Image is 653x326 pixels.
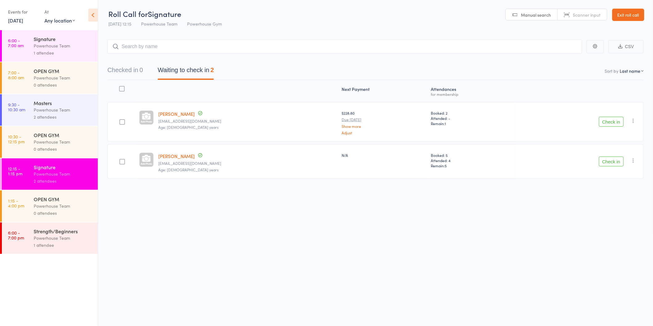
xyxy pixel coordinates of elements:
a: Exit roll call [612,9,644,21]
span: Remain: [431,163,514,168]
div: Powerhouse Team [34,170,93,177]
time: 12:15 - 1:15 pm [8,166,23,176]
time: 7:00 - 8:00 am [8,70,24,80]
span: Attended: 4 [431,158,514,163]
time: 6:00 - 7:00 pm [8,230,24,240]
span: Attended: - [431,116,514,121]
div: $228.80 [342,110,426,135]
div: Powerhouse Team [34,106,93,113]
span: Signature [148,9,181,19]
a: Show more [342,124,426,128]
div: Any location [44,17,75,24]
label: Sort by [605,68,619,74]
div: N/A [342,153,426,158]
span: Age: [DEMOGRAPHIC_DATA] years [159,167,219,172]
a: 6:00 -7:00 pmStrength/BeginnersPowerhouse Team1 attendee [2,222,98,254]
span: Scanner input [573,12,601,18]
div: Powerhouse Team [34,234,93,242]
span: Remain: [431,121,514,126]
a: [PERSON_NAME] [159,111,195,117]
a: [PERSON_NAME] [159,153,195,159]
button: Check in [599,157,624,166]
span: Powerhouse Team [141,21,177,27]
div: Powerhouse Team [34,202,93,210]
a: 9:30 -10:30 amMastersPowerhouse Team2 attendees [2,94,98,126]
span: 1 [445,121,446,126]
button: Waiting to check in2 [158,63,214,80]
div: Strength/Beginners [34,228,93,234]
button: Check in [599,117,624,127]
span: [DATE] 12:15 [108,21,131,27]
div: Next Payment [339,83,429,99]
input: Search by name [107,39,582,54]
div: Atten­dances [428,83,516,99]
div: 1 attendee [34,242,93,249]
small: Due [DATE] [342,117,426,122]
small: traceygibbs1962@gmail.com [159,119,337,123]
div: OPEN GYM [34,132,93,138]
time: 9:30 - 10:30 am [8,102,25,112]
span: 5 [445,163,447,168]
button: Checked in0 [107,63,143,80]
div: Powerhouse Team [34,42,93,49]
span: Powerhouse Gym [187,21,222,27]
small: rhaling@hotmail.com [159,161,337,165]
time: 1:15 - 4:00 pm [8,198,24,208]
a: Adjust [342,131,426,135]
div: 2 [210,67,214,73]
time: 6:00 - 7:00 am [8,38,24,48]
div: Events for [8,7,38,17]
span: Manual search [521,12,551,18]
div: 0 [139,67,143,73]
span: Roll Call for [108,9,148,19]
div: OPEN GYM [34,67,93,74]
div: 0 attendees [34,145,93,153]
div: Signature [34,35,93,42]
a: 12:15 -1:15 pmSignaturePowerhouse Team2 attendees [2,158,98,190]
div: 2 attendees [34,113,93,120]
span: Booked: 5 [431,153,514,158]
button: CSV [609,40,644,53]
a: [DATE] [8,17,23,24]
a: 7:00 -8:00 amOPEN GYMPowerhouse Team0 attendees [2,62,98,94]
div: 2 attendees [34,177,93,185]
div: Powerhouse Team [34,74,93,81]
time: 10:30 - 12:15 pm [8,134,25,144]
a: 6:00 -7:00 amSignaturePowerhouse Team1 attendee [2,30,98,62]
div: for membership [431,92,514,96]
a: 1:15 -4:00 pmOPEN GYMPowerhouse Team0 attendees [2,190,98,222]
a: 10:30 -12:15 pmOPEN GYMPowerhouse Team0 attendees [2,126,98,158]
div: Last name [620,68,641,74]
div: 0 attendees [34,210,93,217]
div: Powerhouse Team [34,138,93,145]
span: Age: [DEMOGRAPHIC_DATA] years [159,124,219,130]
div: 0 attendees [34,81,93,88]
div: 1 attendee [34,49,93,56]
span: Booked: 2 [431,110,514,116]
div: Masters [34,100,93,106]
div: At [44,7,75,17]
div: OPEN GYM [34,196,93,202]
div: Signature [34,164,93,170]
